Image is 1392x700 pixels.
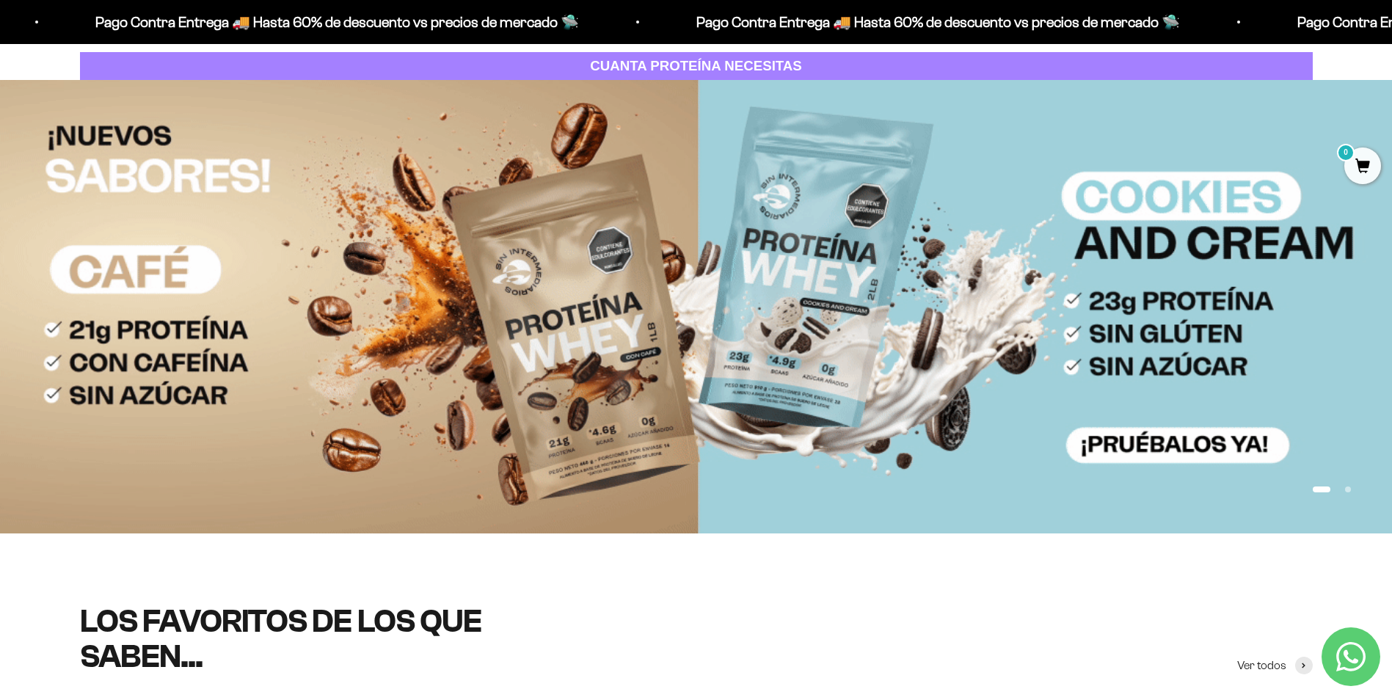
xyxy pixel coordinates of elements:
a: Ver todos [1237,656,1313,675]
a: CUANTA PROTEÍNA NECESITAS [80,52,1313,81]
p: Pago Contra Entrega 🚚 Hasta 60% de descuento vs precios de mercado 🛸 [685,10,1168,34]
mark: 0 [1337,144,1355,161]
p: Pago Contra Entrega 🚚 Hasta 60% de descuento vs precios de mercado 🛸 [84,10,567,34]
split-lines: LOS FAVORITOS DE LOS QUE SABEN... [80,603,482,674]
strong: CUANTA PROTEÍNA NECESITAS [590,58,802,73]
span: Ver todos [1237,656,1286,675]
a: 0 [1344,159,1381,175]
